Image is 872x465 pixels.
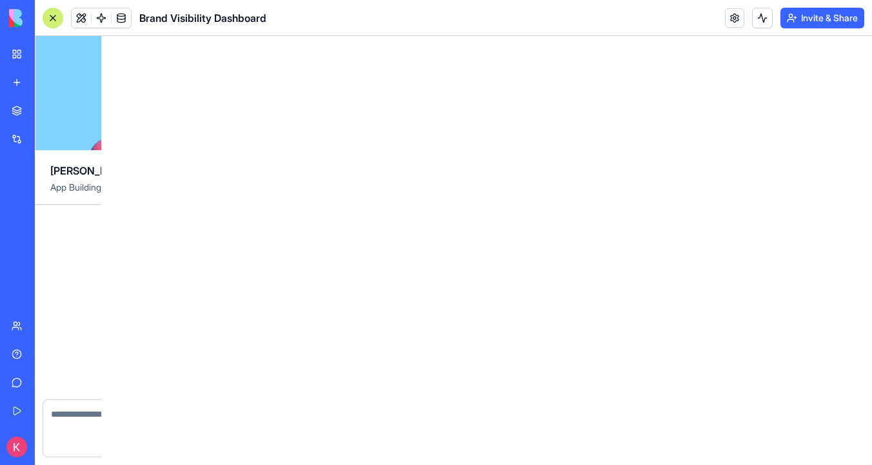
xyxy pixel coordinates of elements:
button: Invite & Share [780,8,864,28]
span: App Building Partner [50,181,244,204]
img: ACg8ocJaNN_dNxvWir0RLcrhf2mRXl1M9EmrdRgyLqpTnkRUjqXeqNw=s96-c [6,437,27,457]
span: Brand Visibility Dashboard [139,10,266,26]
span: [PERSON_NAME] [50,163,134,178]
img: logo [9,9,89,27]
